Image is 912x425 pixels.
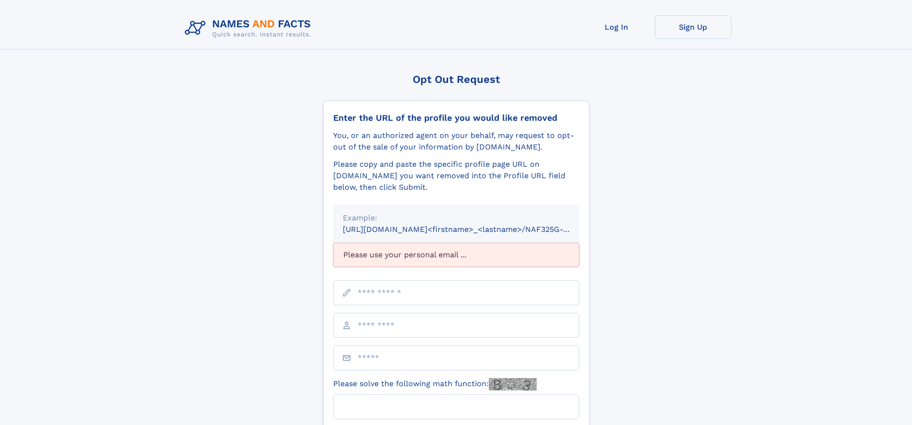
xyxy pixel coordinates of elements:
div: Enter the URL of the profile you would like removed [333,113,579,123]
img: Logo Names and Facts [181,15,319,41]
div: Please use your personal email ... [333,243,579,267]
div: Please copy and paste the specific profile page URL on [DOMAIN_NAME] you want removed into the Pr... [333,159,579,193]
small: [URL][DOMAIN_NAME]<firstname>_<lastname>/NAF325G-xxxxxxxx [343,225,597,234]
div: Example: [343,212,570,224]
a: Log In [578,15,655,39]
div: You, or an authorized agent on your behalf, may request to opt-out of the sale of your informatio... [333,130,579,153]
label: Please solve the following math function: [333,378,537,391]
div: Opt Out Request [323,73,589,85]
a: Sign Up [655,15,732,39]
